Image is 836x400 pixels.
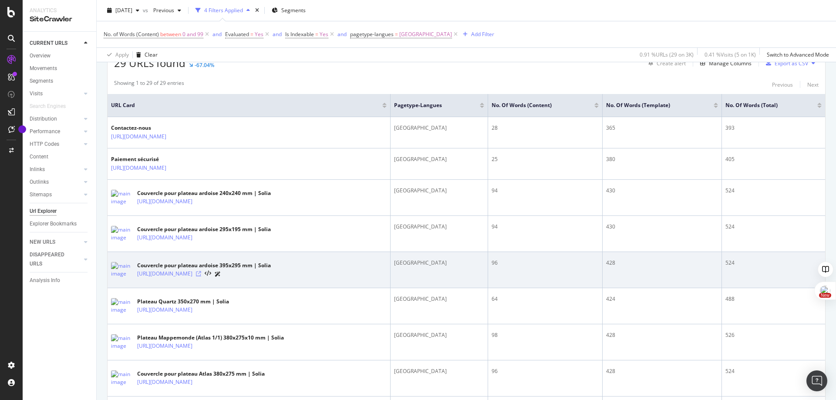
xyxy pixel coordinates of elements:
[143,7,150,14] span: vs
[137,189,271,197] div: Couvercle pour plateau ardoise 240x240 mm | Solia
[212,30,222,38] button: and
[30,77,90,86] a: Segments
[337,30,347,38] button: and
[645,56,686,70] button: Create alert
[725,259,822,267] div: 524
[492,295,598,303] div: 64
[111,190,133,205] img: main image
[775,60,808,67] div: Export as CSV
[30,238,55,247] div: NEW URLS
[394,187,485,195] div: [GEOGRAPHIC_DATA]
[111,370,133,386] img: main image
[394,367,485,375] div: [GEOGRAPHIC_DATA]
[315,30,318,38] span: =
[606,295,718,303] div: 424
[30,102,74,111] a: Search Engines
[657,60,686,67] div: Create alert
[725,101,804,109] span: No. of Words (Total)
[18,125,26,133] div: Tooltip anchor
[111,164,166,172] a: [URL][DOMAIN_NAME]
[394,223,485,231] div: [GEOGRAPHIC_DATA]
[30,89,43,98] div: Visits
[30,39,67,48] div: CURRENT URLS
[30,238,81,247] a: NEW URLS
[492,223,598,231] div: 94
[30,178,49,187] div: Outlinks
[114,79,184,90] div: Showing 1 to 29 of 29 entries
[268,3,309,17] button: Segments
[145,51,158,58] div: Clear
[606,101,701,109] span: No. of Words (Template)
[30,276,90,285] a: Analysis Info
[150,7,174,14] span: Previous
[255,28,263,40] span: Yes
[182,28,203,40] span: 0 and 99
[137,298,229,306] div: Plateau Quartz 350x270 mm | Solia
[705,51,756,58] div: 0.41 % Visits ( 5 on 1K )
[30,219,77,229] div: Explorer Bookmarks
[30,152,48,161] div: Content
[30,276,60,285] div: Analysis Info
[762,56,808,70] button: Export as CSV
[725,155,822,163] div: 405
[111,101,380,109] span: URL Card
[150,3,185,17] button: Previous
[137,225,271,233] div: Couvercle pour plateau ardoise 295x195 mm | Solia
[395,30,398,38] span: =
[763,48,829,62] button: Switch to Advanced Mode
[30,250,81,269] a: DISAPPEARED URLS
[196,271,201,276] a: Visit Online Page
[492,155,598,163] div: 25
[806,370,827,391] div: Open Intercom Messenger
[394,124,485,132] div: [GEOGRAPHIC_DATA]
[807,79,819,90] button: Next
[606,367,718,375] div: 428
[133,48,158,62] button: Clear
[281,7,306,14] span: Segments
[111,262,133,278] img: main image
[725,367,822,375] div: 524
[30,102,66,111] div: Search Engines
[767,51,829,58] div: Switch to Advanced Mode
[492,367,598,375] div: 96
[30,89,81,98] a: Visits
[115,7,132,14] span: 2025 Aug. 10th
[606,124,718,132] div: 365
[492,331,598,339] div: 98
[160,30,181,38] span: between
[104,30,159,38] span: No. of Words (Content)
[250,30,253,38] span: =
[137,370,265,378] div: Couvercle pour plateau Atlas 380x275 mm | Solia
[30,165,45,174] div: Inlinks
[30,207,90,216] a: Url Explorer
[394,101,467,109] span: pagetype-langues
[111,155,195,163] div: Paiement sécurisé
[30,14,89,24] div: SiteCrawler
[46,51,67,57] div: Domaine
[394,155,485,163] div: [GEOGRAPHIC_DATA]
[111,298,133,314] img: main image
[492,101,581,109] span: No. of Words (Content)
[492,124,598,132] div: 28
[14,14,21,21] img: logo_orange.svg
[137,269,192,278] a: [URL][DOMAIN_NAME]
[350,30,394,38] span: pagetype-langues
[30,140,59,149] div: HTTP Codes
[30,178,81,187] a: Outlinks
[394,331,485,339] div: [GEOGRAPHIC_DATA]
[192,3,253,17] button: 4 Filters Applied
[137,233,192,242] a: [URL][DOMAIN_NAME]
[30,190,52,199] div: Sitemaps
[30,127,60,136] div: Performance
[114,56,185,70] span: 29 URLs found
[30,127,81,136] a: Performance
[30,64,90,73] a: Movements
[137,378,192,387] a: [URL][DOMAIN_NAME]
[104,48,129,62] button: Apply
[606,155,718,163] div: 380
[30,39,81,48] a: CURRENT URLS
[606,187,718,195] div: 430
[606,259,718,267] div: 428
